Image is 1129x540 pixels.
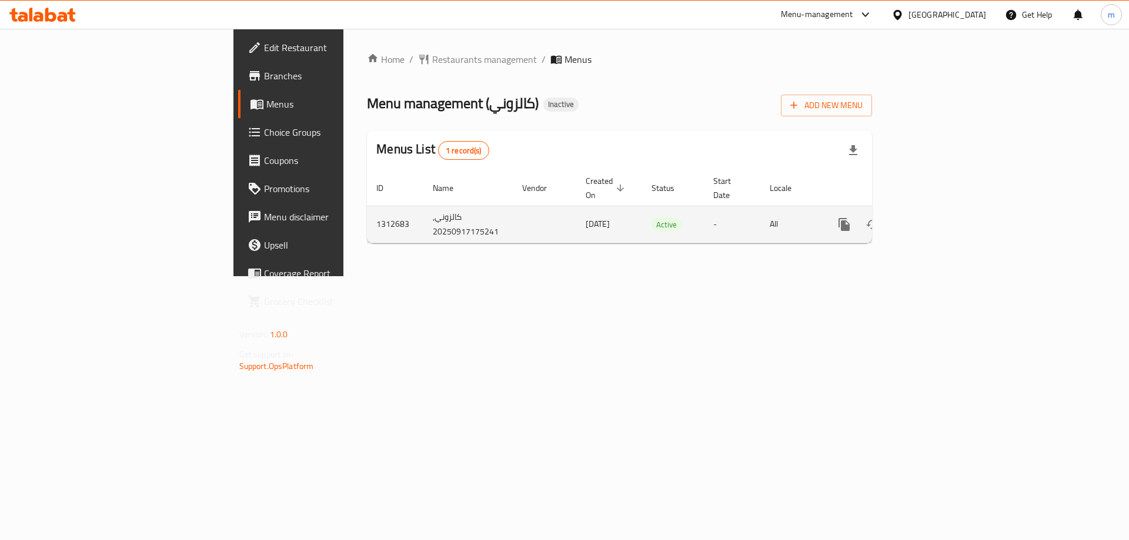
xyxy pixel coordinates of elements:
[238,62,422,90] a: Branches
[264,125,413,139] span: Choice Groups
[652,181,690,195] span: Status
[238,90,422,118] a: Menus
[433,181,469,195] span: Name
[781,8,853,22] div: Menu-management
[704,206,760,243] td: -
[543,99,579,109] span: Inactive
[264,266,413,280] span: Coverage Report
[238,287,422,316] a: Grocery Checklist
[367,170,953,243] table: enhanced table
[264,294,413,308] span: Grocery Checklist
[652,218,682,232] span: Active
[1108,8,1115,21] span: m
[790,98,863,113] span: Add New Menu
[760,206,821,243] td: All
[367,90,539,116] span: Menu management ( كالزوني )
[423,206,513,243] td: كالزوني, 20250917175241
[266,97,413,111] span: Menus
[432,52,537,66] span: Restaurants management
[238,175,422,203] a: Promotions
[586,174,628,202] span: Created On
[264,182,413,196] span: Promotions
[239,347,293,362] span: Get support on:
[238,259,422,287] a: Coverage Report
[238,33,422,62] a: Edit Restaurant
[770,181,807,195] span: Locale
[264,41,413,55] span: Edit Restaurant
[264,210,413,224] span: Menu disclaimer
[238,231,422,259] a: Upsell
[713,174,746,202] span: Start Date
[376,181,399,195] span: ID
[239,327,268,342] span: Version:
[839,136,867,165] div: Export file
[830,210,859,239] button: more
[439,145,489,156] span: 1 record(s)
[376,140,489,160] h2: Menus List
[238,118,422,146] a: Choice Groups
[367,52,872,66] nav: breadcrumb
[264,69,413,83] span: Branches
[586,216,610,232] span: [DATE]
[821,170,953,206] th: Actions
[542,52,546,66] li: /
[264,238,413,252] span: Upsell
[238,146,422,175] a: Coupons
[908,8,986,21] div: [GEOGRAPHIC_DATA]
[543,98,579,112] div: Inactive
[418,52,537,66] a: Restaurants management
[264,153,413,167] span: Coupons
[522,181,562,195] span: Vendor
[239,358,314,374] a: Support.OpsPlatform
[238,203,422,231] a: Menu disclaimer
[270,327,288,342] span: 1.0.0
[438,141,489,160] div: Total records count
[781,95,872,116] button: Add New Menu
[564,52,592,66] span: Menus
